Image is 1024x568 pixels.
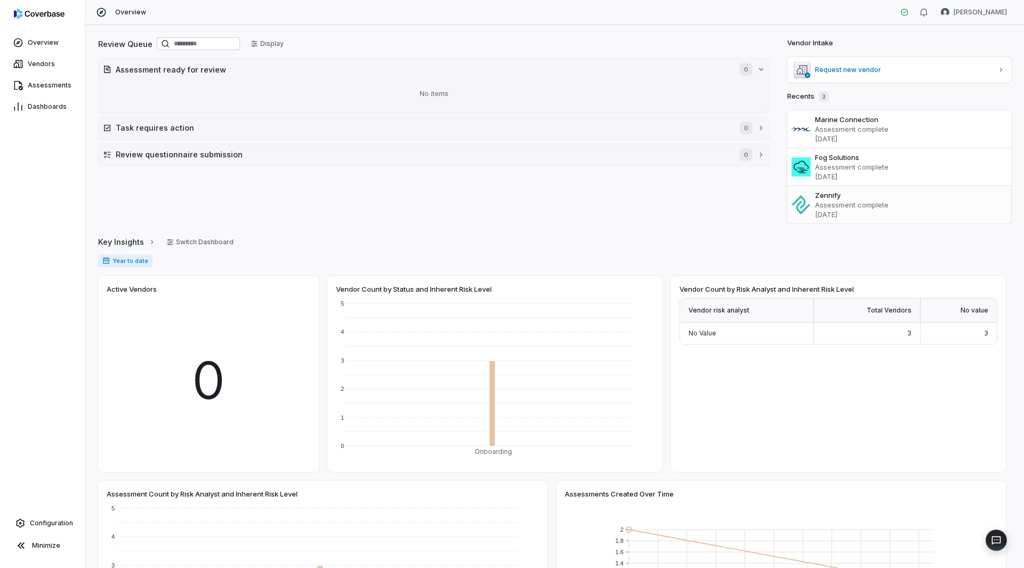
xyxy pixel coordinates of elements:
[815,162,1007,172] p: Assessment complete
[115,8,146,17] span: Overview
[32,541,60,550] span: Minimize
[787,57,1011,83] a: Request new vendor
[99,144,770,165] button: Review questionnaire submission0
[2,54,83,74] a: Vendors
[787,38,833,49] h2: Vendor Intake
[99,59,770,80] button: Assessment ready for review0
[815,134,1007,143] p: [DATE]
[819,91,829,102] span: 3
[341,386,344,392] text: 2
[815,172,1007,181] p: [DATE]
[111,505,115,511] text: 5
[341,300,344,307] text: 5
[107,489,298,499] span: Assessment Count by Risk Analyst and Inherent Risk Level
[98,38,153,50] h2: Review Queue
[28,60,55,68] span: Vendors
[815,115,1007,124] h3: Marine Connection
[615,560,623,566] text: 1.4
[95,231,159,253] button: Key Insights
[787,110,1011,148] a: Marine ConnectionAssessment complete[DATE]
[116,149,729,160] h2: Review questionnaire submission
[814,299,921,323] div: Total Vendors
[615,549,623,555] text: 1.6
[28,102,67,111] span: Dashboards
[740,122,753,134] span: 0
[815,200,1007,210] p: Assessment complete
[28,81,71,90] span: Assessments
[680,299,814,323] div: Vendor risk analyst
[787,91,829,102] h2: Recents
[98,254,153,267] span: Year to date
[116,122,729,133] h2: Task requires action
[98,231,156,253] a: Key Insights
[102,257,110,265] svg: Date range for report
[116,64,729,75] h2: Assessment ready for review
[99,117,770,139] button: Task requires action0
[740,63,753,76] span: 0
[111,533,115,540] text: 4
[28,38,59,47] span: Overview
[30,519,73,527] span: Configuration
[907,329,911,337] span: 3
[815,210,1007,219] p: [DATE]
[679,284,854,294] span: Vendor Count by Risk Analyst and Inherent Risk Level
[565,489,674,499] span: Assessments Created Over Time
[341,329,344,335] text: 4
[740,148,753,161] span: 0
[615,538,623,544] text: 1.8
[954,8,1007,17] span: [PERSON_NAME]
[934,4,1013,20] button: steve carney avatar[PERSON_NAME]
[620,526,623,533] text: 2
[984,329,988,337] span: 3
[244,36,290,52] button: Display
[160,234,240,250] button: Switch Dashboard
[921,299,997,323] div: No value
[4,535,81,556] button: Minimize
[336,284,492,294] span: Vendor Count by Status and Inherent Risk Level
[4,514,81,533] a: Configuration
[98,236,144,247] span: Key Insights
[815,66,993,74] span: Request new vendor
[341,443,344,449] text: 0
[689,329,716,337] span: No Value
[941,8,949,17] img: steve carney avatar
[107,284,157,294] span: Active Vendors
[2,97,83,116] a: Dashboards
[2,33,83,52] a: Overview
[2,76,83,95] a: Assessments
[341,357,344,364] text: 3
[341,414,344,421] text: 1
[192,342,225,419] span: 0
[787,186,1011,223] a: ZennifyAssessment complete[DATE]
[14,9,65,19] img: logo-D7KZi-bG.svg
[103,80,765,108] div: No items
[815,124,1007,134] p: Assessment complete
[815,190,1007,200] h3: Zennify
[787,148,1011,186] a: Fog SolutionsAssessment complete[DATE]
[815,153,1007,162] h3: Fog Solutions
